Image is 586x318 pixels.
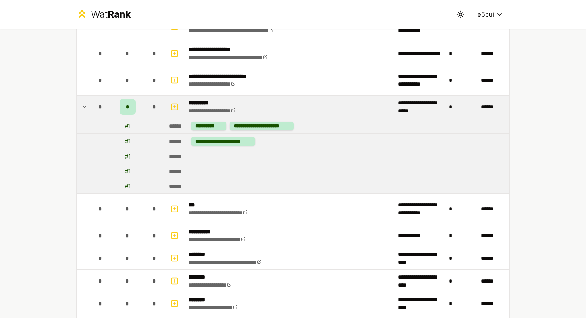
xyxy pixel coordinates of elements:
span: Rank [108,8,131,20]
div: # 1 [125,182,130,190]
button: e5cui [471,7,510,22]
div: # 1 [125,153,130,161]
a: WatRank [76,8,131,21]
div: # 1 [125,137,130,145]
span: e5cui [477,10,494,19]
div: Wat [91,8,131,21]
div: # 1 [125,122,130,130]
div: # 1 [125,167,130,175]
